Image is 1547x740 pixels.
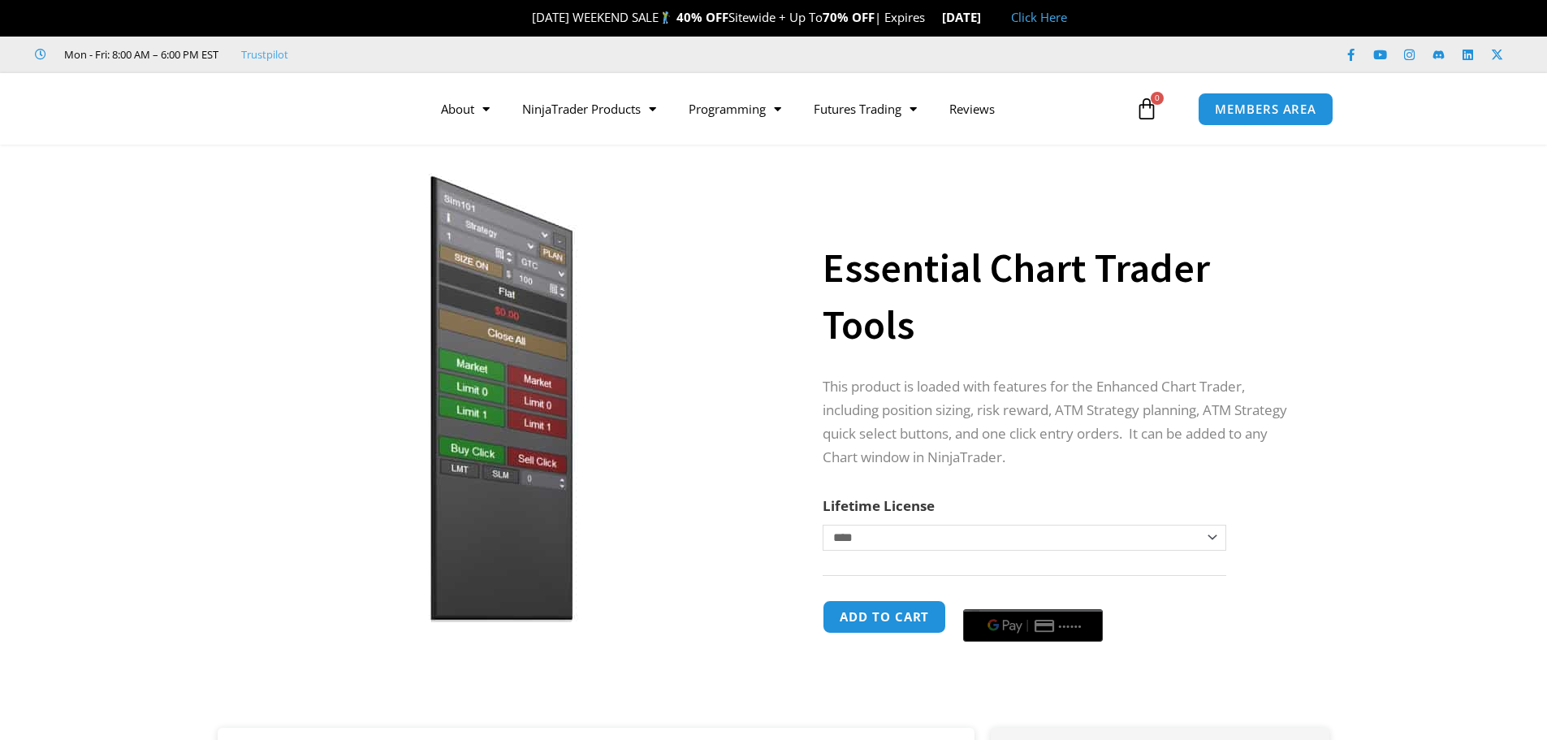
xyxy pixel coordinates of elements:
label: Lifetime License [823,496,935,515]
strong: [DATE] [942,9,995,25]
button: Buy with GPay [963,609,1103,642]
img: 🏌️‍♂️ [659,11,672,24]
strong: 40% OFF [676,9,728,25]
img: 🎉 [519,11,531,24]
img: LogoAI | Affordable Indicators – NinjaTrader [192,80,366,138]
a: Reviews [933,90,1011,128]
nav: Menu [425,90,1131,128]
p: This product is loaded with features for the Enhanced Chart Trader, including position sizing, ri... [823,375,1297,470]
text: •••••• [1060,620,1084,631]
a: Futures Trading [797,90,933,128]
a: Trustpilot [241,45,288,64]
a: 0 [1111,85,1182,132]
iframe: Secure payment input frame [960,598,1106,599]
span: MEMBERS AREA [1215,103,1316,115]
a: NinjaTrader Products [506,90,672,128]
a: About [425,90,506,128]
span: [DATE] WEEKEND SALE Sitewide + Up To | Expires [515,9,941,25]
img: Essential Chart Trader Tools [240,173,763,622]
a: Click Here [1011,9,1067,25]
a: Programming [672,90,797,128]
img: 🏭 [982,11,994,24]
h1: Essential Chart Trader Tools [823,240,1297,353]
button: Add to cart [823,600,946,634]
span: Mon - Fri: 8:00 AM – 6:00 PM EST [60,45,218,64]
span: 0 [1151,92,1164,105]
a: MEMBERS AREA [1198,93,1333,126]
img: ⌛ [926,11,938,24]
strong: 70% OFF [823,9,875,25]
